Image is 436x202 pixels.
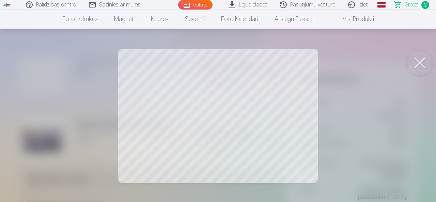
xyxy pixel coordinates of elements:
[324,10,382,29] a: Visi produkti
[177,10,213,29] a: Suvenīri
[3,3,10,7] img: /fa3
[405,1,419,9] span: Grozs
[266,10,324,29] a: Atslēgu piekariņi
[54,10,106,29] a: Foto izdrukas
[143,10,177,29] a: Krūzes
[106,10,143,29] a: Magnēti
[213,10,266,29] a: Foto kalendāri
[421,1,429,9] span: 2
